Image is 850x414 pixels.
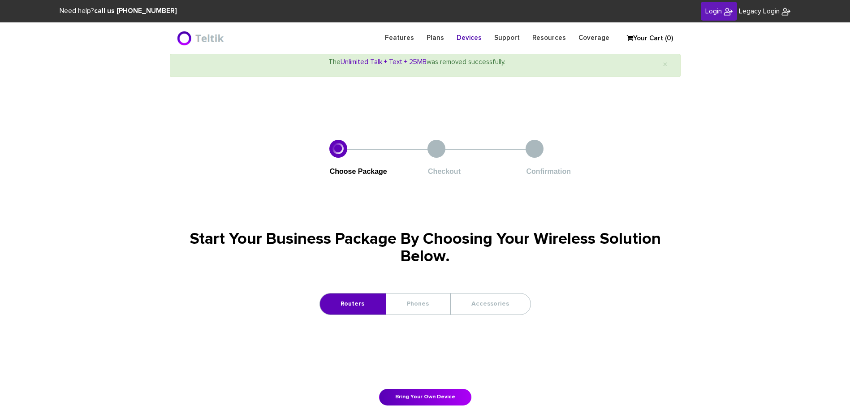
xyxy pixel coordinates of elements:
[386,293,449,315] a: Phones
[450,29,488,47] a: Devices
[526,29,572,47] a: Resources
[60,8,177,14] span: Need help?
[320,293,385,315] a: Routers
[94,8,177,14] strong: call us [PHONE_NUMBER]
[705,8,722,15] span: Login
[451,293,530,315] a: Accessories
[781,7,790,16] img: BriteX
[724,7,733,16] img: BriteX
[177,231,674,266] h1: Start Your Business Package By Choosing Your Wireless Solution Below.
[622,32,667,45] a: Your Cart (0)
[177,29,226,47] img: BriteX
[526,168,571,175] span: Confirmation
[739,6,790,17] a: Legacy Login
[170,54,681,77] div: The was removed successfully.
[739,8,780,15] span: Legacy Login
[488,29,526,47] a: Support
[330,168,387,175] span: Choose Package
[341,59,427,65] span: Unlimited Talk + Text + 25MB
[657,56,673,73] button: Close
[428,168,461,175] span: Checkout
[663,60,668,69] span: ×
[379,29,420,47] a: Features
[379,389,471,405] a: Bring Your Own Device
[572,29,616,47] a: Coverage
[420,29,450,47] a: Plans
